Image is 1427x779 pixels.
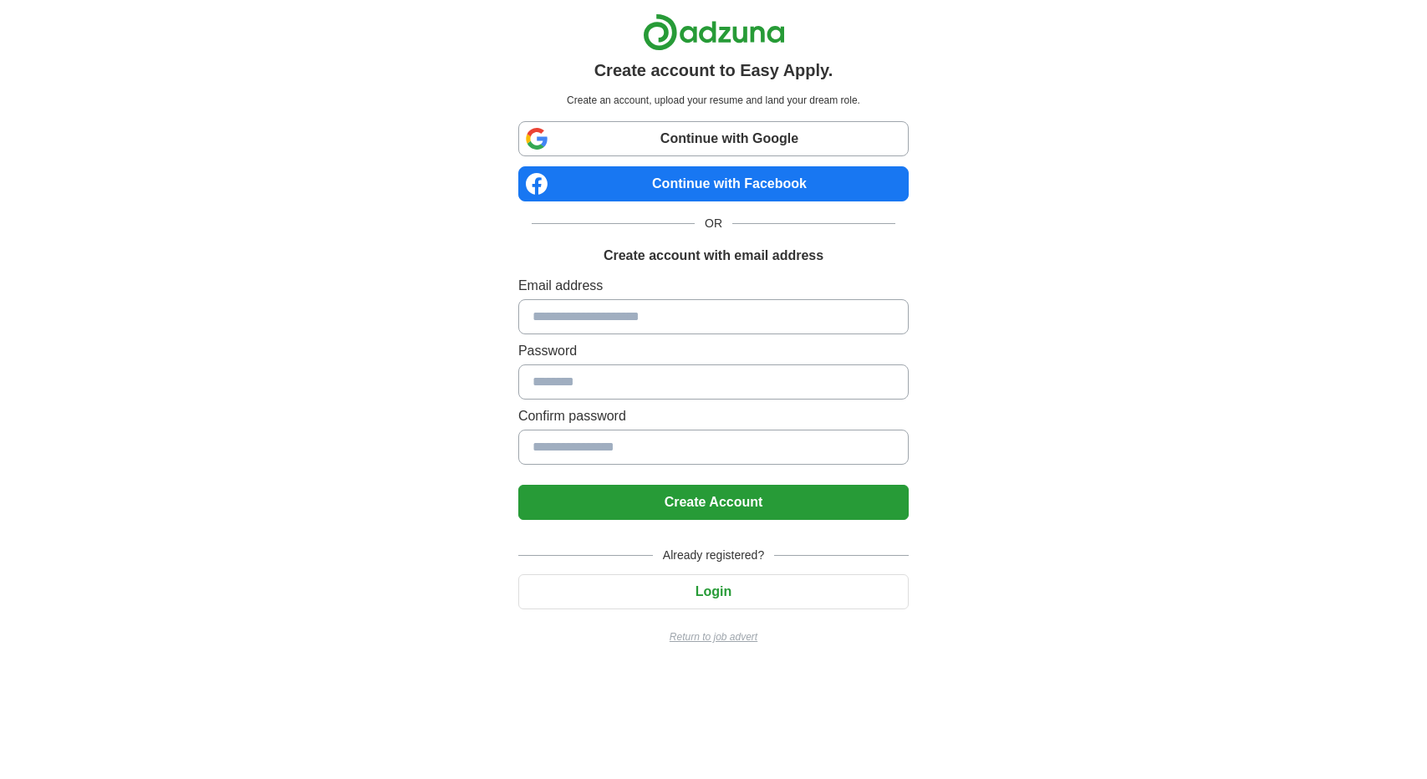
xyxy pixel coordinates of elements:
span: Already registered? [653,547,774,564]
span: OR [695,215,732,232]
img: Adzuna logo [643,13,785,51]
label: Password [518,341,909,361]
label: Email address [518,276,909,296]
button: Create Account [518,485,909,520]
h1: Create account to Easy Apply. [594,58,833,83]
p: Create an account, upload your resume and land your dream role. [522,93,905,108]
h1: Create account with email address [604,246,823,266]
label: Confirm password [518,406,909,426]
a: Login [518,584,909,598]
button: Login [518,574,909,609]
a: Continue with Facebook [518,166,909,201]
a: Return to job advert [518,629,909,644]
a: Continue with Google [518,121,909,156]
